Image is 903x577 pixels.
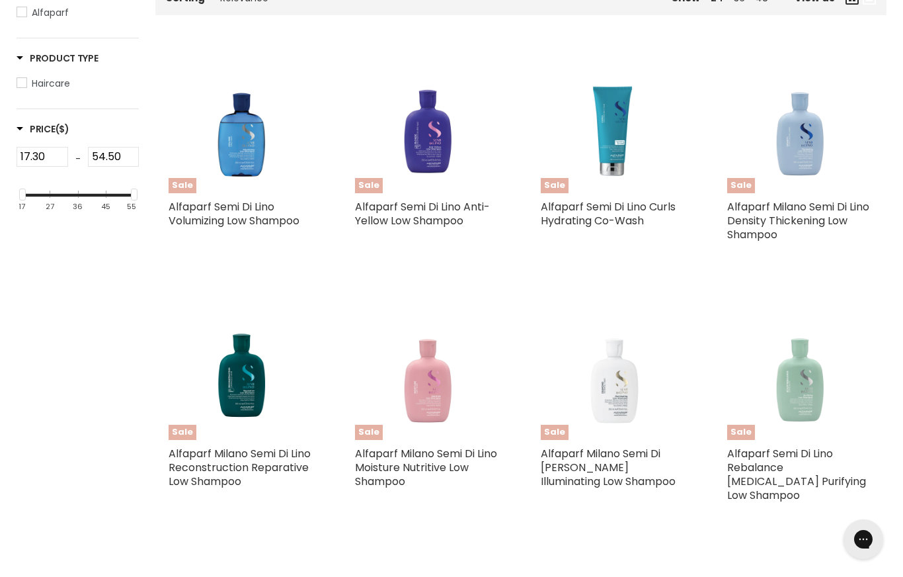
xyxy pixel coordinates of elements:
[727,294,874,441] a: Alfaparf Semi Di Lino Rebalance Dandruff Purifying Low ShampooSale
[541,446,676,489] a: Alfaparf Milano Semi Di [PERSON_NAME] Illuminating Low Shampoo
[19,202,25,211] div: 17
[727,47,874,194] a: Alfaparf Milano Semi Di Lino Density Thickening Low ShampooSale
[17,122,69,136] span: Price
[17,52,98,65] h3: Product Type
[355,178,383,193] span: Sale
[169,425,196,440] span: Sale
[355,199,490,228] a: Alfaparf Semi Di Lino Anti-Yellow Low Shampoo
[837,515,890,564] iframe: Gorgias live chat messenger
[727,425,755,440] span: Sale
[541,294,687,441] img: Alfaparf Milano Semi Di Lino Diamond Illuminating Low Shampoo
[727,446,866,503] a: Alfaparf Semi Di Lino Rebalance [MEDICAL_DATA] Purifying Low Shampoo
[355,446,497,489] a: Alfaparf Milano Semi Di Lino Moisture Nutritive Low Shampoo
[355,47,502,194] a: Alfaparf Semi Di Lino Anti-Yellow Low ShampooSale
[17,76,139,91] a: Haircare
[355,425,383,440] span: Sale
[32,6,69,19] span: Alfaparf
[169,199,299,228] a: Alfaparf Semi Di Lino Volumizing Low Shampoo
[541,294,687,441] a: Alfaparf Milano Semi Di Lino Diamond Illuminating Low ShampooSale
[355,294,502,441] a: Alfaparf Milano Semi Di Lino Moisture Nutritive Low ShampooSale
[541,47,687,194] img: Alfaparf Semi Di Lino Curls Hydrating Co-Wash
[727,178,755,193] span: Sale
[541,425,569,440] span: Sale
[355,47,502,194] img: Alfaparf Semi Di Lino Anti-Yellow Low Shampoo
[727,47,874,194] img: Alfaparf Milano Semi Di Lino Density Thickening Low Shampoo
[68,147,88,171] div: -
[73,202,83,211] div: 36
[88,147,139,167] input: Max Price
[727,199,869,242] a: Alfaparf Milano Semi Di Lino Density Thickening Low Shampoo
[169,178,196,193] span: Sale
[56,122,69,136] span: ($)
[169,47,315,194] a: Alfaparf Semi Di Lino Volumizing Low ShampooSale
[169,294,315,441] a: Alfaparf Milano Semi Di Lino Reconstruction Reparative Low ShampooSale
[17,147,68,167] input: Min Price
[32,77,70,90] span: Haircare
[355,294,502,441] img: Alfaparf Milano Semi Di Lino Moisture Nutritive Low Shampoo
[17,5,139,20] a: Alfaparf
[169,47,315,194] img: Alfaparf Semi Di Lino Volumizing Low Shampoo
[169,446,311,489] a: Alfaparf Milano Semi Di Lino Reconstruction Reparative Low Shampoo
[17,122,69,136] h3: Price($)
[541,199,676,228] a: Alfaparf Semi Di Lino Curls Hydrating Co-Wash
[46,202,54,211] div: 27
[541,47,687,194] a: Alfaparf Semi Di Lino Curls Hydrating Co-WashSale
[169,294,315,441] img: Alfaparf Milano Semi Di Lino Reconstruction Reparative Low Shampoo
[101,202,110,211] div: 45
[541,178,569,193] span: Sale
[727,294,874,441] img: Alfaparf Semi Di Lino Rebalance Dandruff Purifying Low Shampoo
[127,202,136,211] div: 55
